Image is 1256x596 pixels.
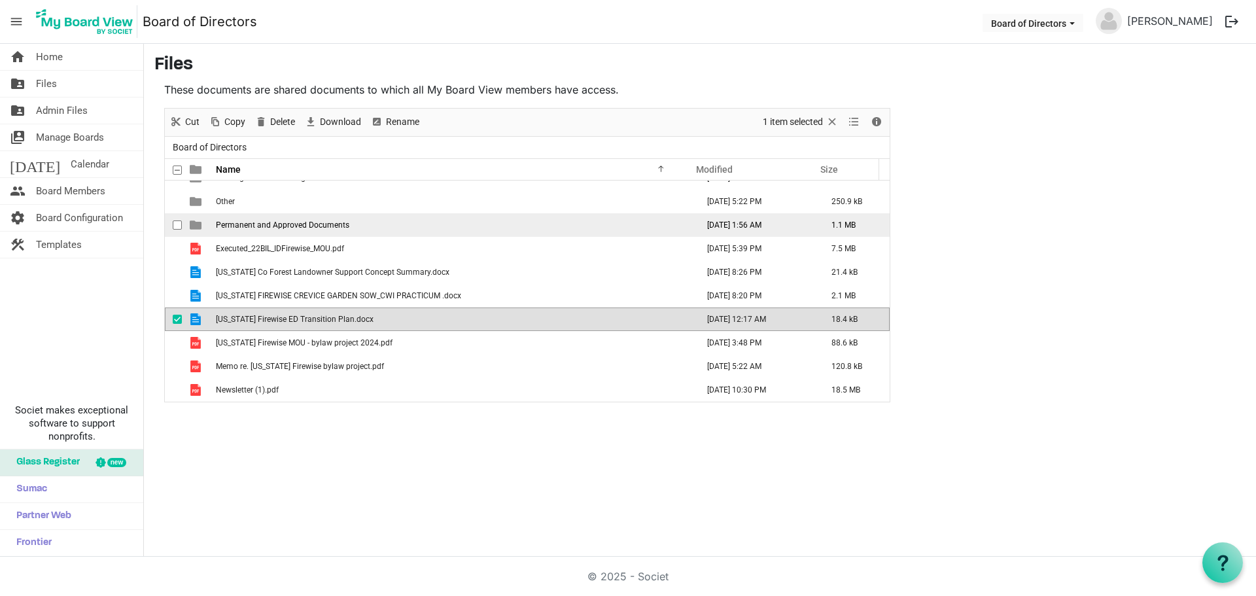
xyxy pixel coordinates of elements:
[36,232,82,258] span: Templates
[10,97,26,124] span: folder_shared
[1218,8,1246,35] button: logout
[216,197,235,206] span: Other
[182,237,212,260] td: is template cell column header type
[693,378,818,402] td: October 02, 2024 10:30 PM column header Modified
[10,232,26,258] span: construction
[693,260,818,284] td: September 11, 2024 8:26 PM column header Modified
[36,178,105,204] span: Board Members
[385,114,421,130] span: Rename
[696,164,733,175] span: Modified
[182,260,212,284] td: is template cell column header type
[6,404,137,443] span: Societ makes exceptional software to support nonprofits.
[216,315,374,324] span: [US_STATE] Firewise ED Transition Plan.docx
[212,355,693,378] td: Memo re. Idaho Firewise bylaw project.pdf is template cell column header Name
[143,9,257,35] a: Board of Directors
[10,476,47,502] span: Sumac
[182,213,212,237] td: is template cell column header type
[212,260,693,284] td: Idaho Co Forest Landowner Support Concept Summary.docx is template cell column header Name
[165,109,204,136] div: Cut
[818,213,890,237] td: 1.1 MB is template cell column header Size
[216,164,241,175] span: Name
[693,331,818,355] td: August 12, 2024 3:48 PM column header Modified
[165,213,182,237] td: checkbox
[212,331,693,355] td: Idaho Firewise MOU - bylaw project 2024.pdf is template cell column header Name
[165,355,182,378] td: checkbox
[36,205,123,231] span: Board Configuration
[10,503,71,529] span: Partner Web
[10,151,60,177] span: [DATE]
[207,114,248,130] button: Copy
[36,44,63,70] span: Home
[10,124,26,150] span: switch_account
[32,5,143,38] a: My Board View Logo
[366,109,424,136] div: Rename
[846,114,862,130] button: View dropdownbutton
[182,190,212,213] td: is template cell column header type
[818,284,890,307] td: 2.1 MB is template cell column header Size
[223,114,247,130] span: Copy
[170,139,249,156] span: Board of Directors
[818,355,890,378] td: 120.8 kB is template cell column header Size
[693,284,818,307] td: September 11, 2024 8:20 PM column header Modified
[10,205,26,231] span: settings
[843,109,865,136] div: View
[212,307,693,331] td: Idaho Firewise ED Transition Plan.docx is template cell column header Name
[36,124,104,150] span: Manage Boards
[820,164,838,175] span: Size
[216,220,349,230] span: Permanent and Approved Documents
[212,378,693,402] td: Newsletter (1).pdf is template cell column header Name
[983,14,1083,32] button: Board of Directors dropdownbutton
[182,378,212,402] td: is template cell column header type
[184,114,201,130] span: Cut
[212,284,693,307] td: IDAHO FIREWISE CREVICE GARDEN SOW_CWI PRACTICUM .docx is template cell column header Name
[269,114,296,130] span: Delete
[818,307,890,331] td: 18.4 kB is template cell column header Size
[182,355,212,378] td: is template cell column header type
[4,9,29,34] span: menu
[165,331,182,355] td: checkbox
[216,362,384,371] span: Memo re. [US_STATE] Firewise bylaw project.pdf
[10,71,26,97] span: folder_shared
[865,109,888,136] div: Details
[182,331,212,355] td: is template cell column header type
[212,237,693,260] td: Executed_22BIL_IDFirewise_MOU.pdf is template cell column header Name
[818,190,890,213] td: 250.9 kB is template cell column header Size
[300,109,366,136] div: Download
[71,151,109,177] span: Calendar
[216,173,327,183] span: Meeting Schedule and Agendas
[693,190,818,213] td: December 09, 2024 5:22 PM column header Modified
[36,97,88,124] span: Admin Files
[319,114,362,130] span: Download
[693,355,818,378] td: November 04, 2024 5:22 AM column header Modified
[36,71,57,97] span: Files
[693,213,818,237] td: May 12, 2025 1:56 AM column header Modified
[182,284,212,307] td: is template cell column header type
[10,178,26,204] span: people
[165,260,182,284] td: checkbox
[216,385,279,394] span: Newsletter (1).pdf
[165,378,182,402] td: checkbox
[165,190,182,213] td: checkbox
[818,378,890,402] td: 18.5 MB is template cell column header Size
[1122,8,1218,34] a: [PERSON_NAME]
[212,213,693,237] td: Permanent and Approved Documents is template cell column header Name
[212,190,693,213] td: Other is template cell column header Name
[165,237,182,260] td: checkbox
[693,237,818,260] td: June 11, 2025 5:39 PM column header Modified
[165,284,182,307] td: checkbox
[216,268,449,277] span: [US_STATE] Co Forest Landowner Support Concept Summary.docx
[164,82,890,97] p: These documents are shared documents to which all My Board View members have access.
[154,54,1246,77] h3: Files
[1096,8,1122,34] img: no-profile-picture.svg
[204,109,250,136] div: Copy
[587,570,669,583] a: © 2025 - Societ
[10,530,52,556] span: Frontier
[693,307,818,331] td: January 07, 2025 12:17 AM column header Modified
[167,114,202,130] button: Cut
[761,114,824,130] span: 1 item selected
[216,338,392,347] span: [US_STATE] Firewise MOU - bylaw project 2024.pdf
[32,5,137,38] img: My Board View Logo
[368,114,422,130] button: Rename
[818,237,890,260] td: 7.5 MB is template cell column header Size
[758,109,843,136] div: Clear selection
